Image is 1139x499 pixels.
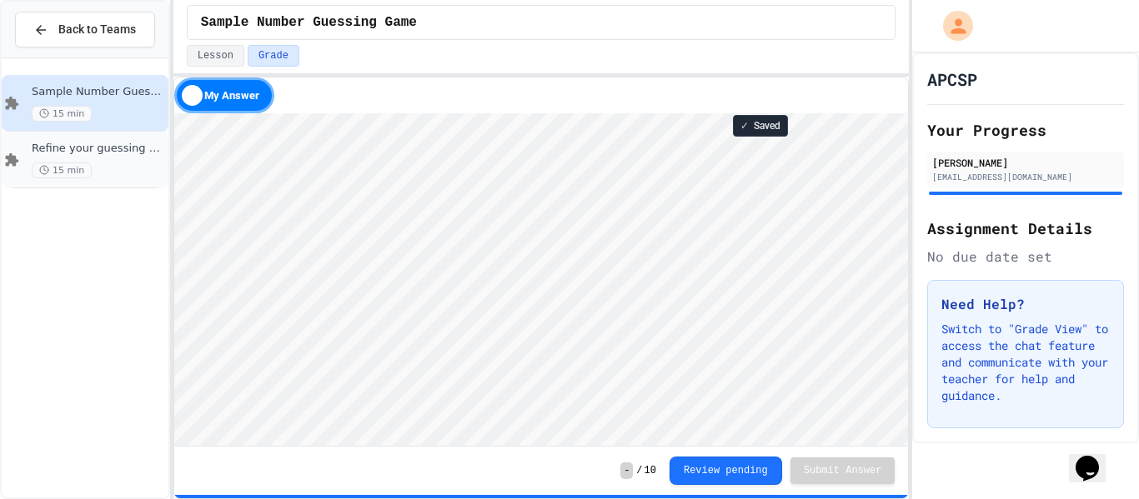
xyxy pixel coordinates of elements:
[927,67,977,91] h1: APCSP
[15,12,155,47] button: Back to Teams
[927,118,1124,142] h2: Your Progress
[645,464,656,477] span: 10
[790,457,896,484] button: Submit Answer
[927,247,1124,267] div: No due date set
[201,12,417,32] span: Sample Number Guessing Game
[636,464,642,477] span: /
[248,45,299,67] button: Grade
[941,321,1110,404] p: Switch to "Grade View" to access the chat feature and communicate with your teacher for help and ...
[670,457,782,485] button: Review pending
[32,142,165,156] span: Refine your guessing Game
[740,119,749,132] span: ✓
[932,171,1119,183] div: [EMAIL_ADDRESS][DOMAIN_NAME]
[927,217,1124,240] h2: Assignment Details
[804,464,882,477] span: Submit Answer
[58,21,136,38] span: Back to Teams
[620,462,633,479] span: -
[187,45,244,67] button: Lesson
[754,119,780,132] span: Saved
[32,162,92,178] span: 15 min
[32,85,165,99] span: Sample Number Guessing Game
[174,113,909,446] iframe: Snap! Programming Environment
[1069,432,1122,482] iframe: chat widget
[32,106,92,122] span: 15 min
[926,7,977,45] div: My Account
[932,155,1119,170] div: [PERSON_NAME]
[941,294,1110,314] h3: Need Help?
